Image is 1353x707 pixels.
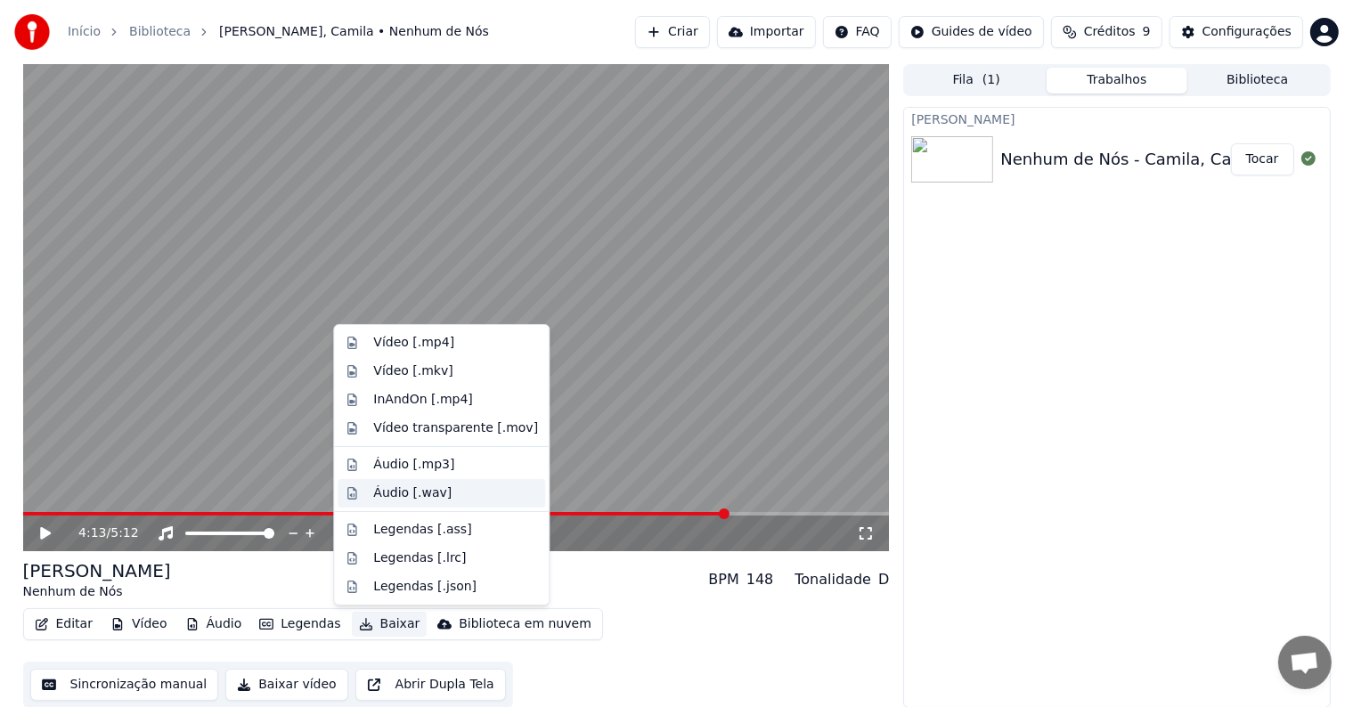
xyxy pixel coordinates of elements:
div: Áudio [.mp3] [373,456,454,474]
div: BPM [708,569,738,590]
button: Fila [906,68,1047,93]
div: InAndOn [.mp4] [373,391,473,409]
span: 4:13 [78,524,106,542]
div: [PERSON_NAME] [23,558,171,583]
button: Abrir Dupla Tela [355,669,506,701]
div: Configurações [1202,23,1292,41]
button: Baixar vídeo [225,669,347,701]
div: 148 [746,569,774,590]
button: Editar [28,612,100,637]
button: Vídeo [103,612,175,637]
div: D [878,569,889,590]
button: Créditos9 [1051,16,1162,48]
div: Legendas [.ass] [373,521,471,539]
div: Vídeo [.mkv] [373,362,452,380]
div: Biblioteca em nuvem [459,615,591,633]
div: Vídeo [.mp4] [373,334,454,352]
span: [PERSON_NAME], Camila • Nenhum de Nós [219,23,489,41]
button: Criar [635,16,710,48]
a: Biblioteca [129,23,191,41]
button: Trabalhos [1047,68,1187,93]
div: Legendas [.json] [373,578,477,596]
div: Legendas [.lrc] [373,549,466,567]
span: ( 1 ) [982,71,1000,89]
div: Tonalidade [795,569,871,590]
div: Nenhum de Nós - Camila, Camila [1000,147,1266,172]
button: Áudio [178,612,249,637]
div: [PERSON_NAME] [904,108,1329,129]
div: Bate-papo aberto [1278,636,1332,689]
button: FAQ [823,16,892,48]
div: / [78,524,121,542]
img: youka [14,14,50,50]
button: Legendas [252,612,347,637]
button: Configurações [1170,16,1303,48]
button: Baixar [352,612,428,637]
div: Nenhum de Nós [23,583,171,601]
div: Áudio [.wav] [373,484,452,502]
span: 9 [1143,23,1151,41]
button: Guides de vídeo [899,16,1044,48]
div: Vídeo transparente [.mov] [373,419,538,437]
span: 5:12 [110,524,138,542]
span: Créditos [1084,23,1136,41]
button: Tocar [1231,143,1294,175]
nav: breadcrumb [68,23,489,41]
button: Biblioteca [1187,68,1328,93]
button: Importar [717,16,816,48]
button: Sincronização manual [30,669,219,701]
a: Início [68,23,101,41]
